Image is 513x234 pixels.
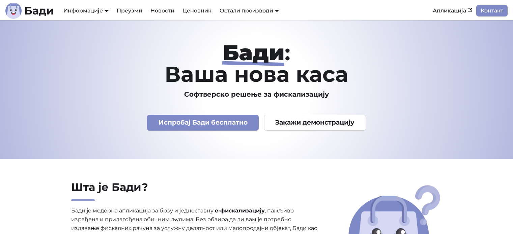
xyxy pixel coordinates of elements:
[5,3,54,19] a: ЛогоБади
[24,5,54,16] b: Бади
[215,207,265,214] strong: е-фискализацију
[223,39,285,66] strong: Бади
[147,115,259,131] a: Испробај Бади бесплатно
[71,180,320,201] h2: Шта је Бади?
[220,7,279,14] a: Остали производи
[178,5,216,16] a: Ценовник
[63,7,109,14] a: Информације
[5,3,22,19] img: Лого
[113,5,146,16] a: Преузми
[429,5,476,16] a: Апликација
[264,115,366,131] a: Закажи демонстрацију
[146,5,178,16] a: Новости
[39,42,474,85] h1: : Ваша нова каса
[39,90,474,99] h3: Софтверско решење за фискализацију
[476,5,508,16] a: Контакт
